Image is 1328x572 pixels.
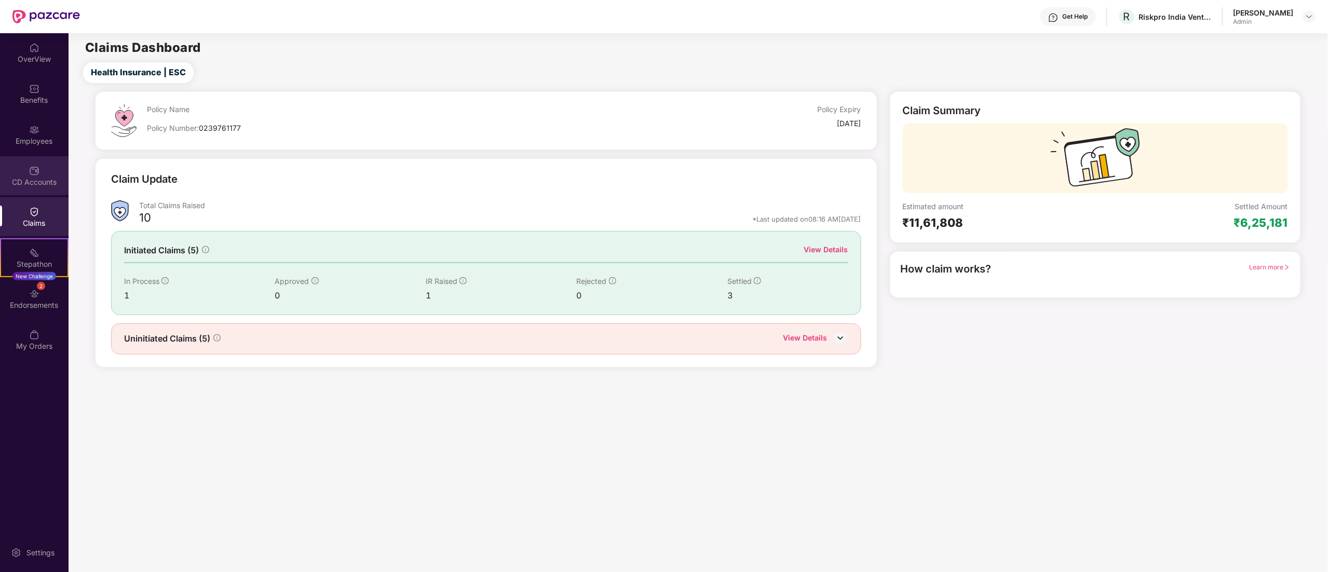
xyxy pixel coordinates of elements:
[311,277,319,284] span: info-circle
[609,277,616,284] span: info-circle
[111,171,178,187] div: Claim Update
[1123,10,1130,23] span: R
[147,104,623,114] div: Policy Name
[29,84,39,94] img: svg+xml;base64,PHN2ZyBpZD0iQmVuZWZpdHMiIHhtbG5zPSJodHRwOi8vd3d3LnczLm9yZy8yMDAwL3N2ZyIgd2lkdGg9Ij...
[1234,18,1294,26] div: Admin
[275,277,309,285] span: Approved
[111,200,129,222] img: ClaimsSummaryIcon
[901,261,992,277] div: How claim works?
[804,244,848,255] div: View Details
[29,166,39,176] img: svg+xml;base64,PHN2ZyBpZD0iQ0RfQWNjb3VudHMiIGRhdGEtbmFtZT0iQ0QgQWNjb3VudHMiIHhtbG5zPSJodHRwOi8vd3...
[85,42,201,54] h2: Claims Dashboard
[111,104,137,137] img: svg+xml;base64,PHN2ZyB4bWxucz0iaHR0cDovL3d3dy53My5vcmcvMjAwMC9zdmciIHdpZHRoPSI0OS4zMiIgaGVpZ2h0PS...
[1284,264,1290,270] span: right
[577,277,607,285] span: Rejected
[37,282,45,290] div: 2
[727,289,848,302] div: 3
[29,125,39,135] img: svg+xml;base64,PHN2ZyBpZD0iRW1wbG95ZWVzIiB4bWxucz0iaHR0cDovL3d3dy53My5vcmcvMjAwMC9zdmciIHdpZHRoPS...
[29,248,39,258] img: svg+xml;base64,PHN2ZyB4bWxucz0iaHR0cDovL3d3dy53My5vcmcvMjAwMC9zdmciIHdpZHRoPSIyMSIgaGVpZ2h0PSIyMC...
[783,332,828,346] div: View Details
[12,272,56,280] div: New Challenge
[29,289,39,299] img: svg+xml;base64,PHN2ZyBpZD0iRW5kb3JzZW1lbnRzIiB4bWxucz0iaHR0cDovL3d3dy53My5vcmcvMjAwMC9zdmciIHdpZH...
[139,210,151,228] div: 10
[818,104,861,114] div: Policy Expiry
[727,277,752,285] span: Settled
[202,246,209,253] span: info-circle
[11,548,21,558] img: svg+xml;base64,PHN2ZyBpZD0iU2V0dGluZy0yMHgyMCIgeG1sbnM9Imh0dHA6Ly93d3cudzMub3JnLzIwMDAvc3ZnIiB3aW...
[29,43,39,53] img: svg+xml;base64,PHN2ZyBpZD0iSG9tZSIgeG1sbnM9Imh0dHA6Ly93d3cudzMub3JnLzIwMDAvc3ZnIiB3aWR0aD0iMjAiIG...
[903,201,1095,211] div: Estimated amount
[139,200,861,210] div: Total Claims Raised
[124,244,199,257] span: Initiated Claims (5)
[147,123,623,133] div: Policy Number:
[1139,12,1212,22] div: Riskpro India Ventures Private Limited
[91,66,186,79] span: Health Insurance | ESC
[1250,263,1290,271] span: Learn more
[1063,12,1088,21] div: Get Help
[275,289,426,302] div: 0
[23,548,58,558] div: Settings
[199,124,241,132] span: 0239761177
[426,277,457,285] span: IR Raised
[837,118,861,128] div: [DATE]
[833,330,848,346] img: DownIcon
[1234,8,1294,18] div: [PERSON_NAME]
[577,289,728,302] div: 0
[1051,128,1140,193] img: svg+xml;base64,PHN2ZyB3aWR0aD0iMTcyIiBoZWlnaHQ9IjExMyIgdmlld0JveD0iMCAwIDE3MiAxMTMiIGZpbGw9Im5vbm...
[29,207,39,217] img: svg+xml;base64,PHN2ZyBpZD0iQ2xhaW0iIHhtbG5zPSJodHRwOi8vd3d3LnczLm9yZy8yMDAwL3N2ZyIgd2lkdGg9IjIwIi...
[29,330,39,340] img: svg+xml;base64,PHN2ZyBpZD0iTXlfT3JkZXJzIiBkYXRhLW5hbWU9Ik15IE9yZGVycyIgeG1sbnM9Imh0dHA6Ly93d3cudz...
[903,104,981,117] div: Claim Summary
[124,289,275,302] div: 1
[903,215,1095,230] div: ₹11,61,808
[1234,215,1288,230] div: ₹6,25,181
[213,334,221,342] span: info-circle
[459,277,467,284] span: info-circle
[753,214,861,224] div: *Last updated on 08:16 AM[DATE]
[426,289,577,302] div: 1
[754,277,761,284] span: info-circle
[83,62,194,83] button: Health Insurance | ESC
[161,277,169,284] span: info-circle
[124,277,159,285] span: In Process
[1235,201,1288,211] div: Settled Amount
[1305,12,1313,21] img: svg+xml;base64,PHN2ZyBpZD0iRHJvcGRvd24tMzJ4MzIiIHhtbG5zPSJodHRwOi8vd3d3LnczLm9yZy8yMDAwL3N2ZyIgd2...
[1048,12,1059,23] img: svg+xml;base64,PHN2ZyBpZD0iSGVscC0zMngzMiIgeG1sbnM9Imh0dHA6Ly93d3cudzMub3JnLzIwMDAvc3ZnIiB3aWR0aD...
[1,259,67,269] div: Stepathon
[124,332,210,345] span: Uninitiated Claims (5)
[12,10,80,23] img: New Pazcare Logo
